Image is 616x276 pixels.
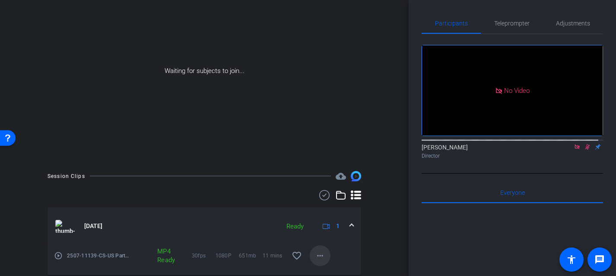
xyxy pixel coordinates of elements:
mat-icon: favorite_border [292,251,302,261]
span: 30fps [192,251,216,260]
div: MP4 Ready [153,247,171,264]
div: [PERSON_NAME] [422,143,603,160]
mat-icon: message [594,254,605,265]
img: thumb-nail [55,220,75,233]
mat-expansion-panel-header: thumb-nail[DATE]Ready1 [48,207,361,245]
span: Everyone [500,190,525,196]
span: 2507-11139-CS-US Partnership Video Serie-[PERSON_NAME]-[PERSON_NAME]-2025-08-14-15-07-37-449-0 [67,251,132,260]
span: [DATE] [84,222,102,231]
span: 1 [336,222,340,231]
div: thumb-nail[DATE]Ready1 [48,245,361,275]
div: Ready [282,222,308,232]
mat-icon: accessibility [566,254,577,265]
span: Destinations for your clips [336,171,346,181]
span: No Video [504,86,530,94]
div: Director [422,152,603,160]
img: Session clips [351,171,361,181]
span: 651mb [239,251,263,260]
span: 11 mins [263,251,286,260]
div: Session Clips [48,172,85,181]
mat-icon: more_horiz [315,251,325,261]
span: 1080P [216,251,239,260]
mat-icon: play_circle_outline [54,251,63,260]
mat-icon: cloud_upload [336,171,346,181]
span: Teleprompter [494,20,530,26]
span: Adjustments [556,20,590,26]
span: Participants [435,20,468,26]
